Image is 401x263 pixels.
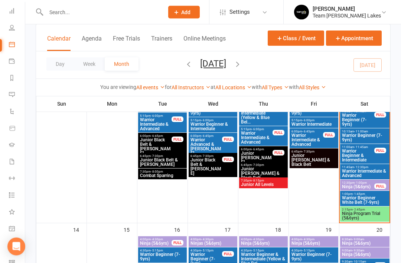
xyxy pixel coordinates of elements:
[291,253,337,262] span: Warrior Beginner (7-9yrs)
[342,253,388,257] span: Ninja (5&6yrs)
[201,155,213,158] span: - 7:30pm
[9,121,26,138] a: Product Sales
[190,135,222,138] span: 6:00pm
[151,155,163,158] span: - 7:30pm
[299,84,326,90] a: All Styles
[291,119,337,122] span: 5:15pm
[252,148,264,151] span: - 6:45pm
[215,84,252,90] a: All Locations
[291,249,337,253] span: 4:30pm
[225,224,238,236] div: 17
[100,84,136,90] strong: You are viewing
[190,249,222,253] span: 4:30pm
[183,35,226,51] button: Online Meetings
[353,193,365,196] span: - 1:45pm
[291,122,337,127] span: Warrior Intermediate
[302,119,314,122] span: - 6:00pm
[342,185,375,189] span: Ninja (5&6yrs)
[241,167,286,180] span: Junior [PERSON_NAME] & Black Belt
[137,96,188,112] th: Tue
[342,130,388,134] span: 10:15am
[124,224,137,236] div: 15
[151,238,163,241] span: - 4:30pm
[342,146,375,149] span: 11:00am
[241,179,286,183] span: 7:30pm
[47,35,71,51] button: Calendar
[289,96,339,112] th: Fri
[313,6,381,12] div: [PERSON_NAME]
[342,193,388,196] span: 1:00pm
[9,221,26,238] a: General attendance kiosk mode
[172,240,183,246] div: FULL
[87,96,137,112] th: Mon
[151,35,172,51] button: Trainers
[252,84,262,90] strong: with
[9,20,26,37] a: People
[222,137,234,142] div: FULL
[201,135,213,138] span: - 6:45pm
[352,238,364,241] span: - 9:00am
[113,35,140,51] button: Free Trials
[140,174,185,178] span: Combat Sparring
[342,169,388,178] span: Warrior Intermediate & Advanced
[291,150,337,154] span: 6:45pm
[9,37,26,54] a: Calendar
[9,71,26,87] a: Reports
[241,128,273,131] span: 5:15pm
[352,249,364,253] span: - 9:30am
[252,128,264,131] span: - 6:00pm
[355,182,367,185] span: - 1:00pm
[354,130,368,134] span: - 11:00am
[313,12,381,19] div: Team [PERSON_NAME] Lakes
[140,158,185,167] span: Junior Black Belt & [PERSON_NAME]
[323,132,335,138] div: FULL
[339,96,390,112] th: Sat
[273,150,284,156] div: FULL
[241,183,286,187] span: Junior All Levels
[140,238,172,241] span: 4:00pm
[326,224,339,236] div: 19
[140,118,172,131] span: Warrior Intermediate & Advanced
[105,57,138,71] button: Month
[342,149,375,163] span: Warrior Beginner & Intermediate
[376,224,390,236] div: 20
[241,151,273,165] span: Junior [PERSON_NAME]
[354,166,368,169] span: - 12:30pm
[174,224,188,236] div: 16
[36,96,87,112] th: Sun
[342,113,375,127] span: Warrior Beginner (7-9yrs)
[190,241,236,246] span: Ninjas (5&6yrs)
[172,84,211,90] a: All Instructors
[291,130,323,134] span: 6:00pm
[294,5,309,20] img: thumb_image1603260965.png
[252,179,264,183] span: - 8:15pm
[190,155,222,158] span: 6:45pm
[342,110,375,113] span: 9:30am
[229,4,250,20] span: Settings
[342,241,388,246] span: Ninja (5&6yrs)
[252,249,264,253] span: - 5:15pm
[342,238,388,241] span: 8:30am
[241,249,286,253] span: 4:30pm
[262,84,289,90] a: All Types
[241,241,286,246] span: Ninja (5&6yrs)
[172,137,183,142] div: FULL
[140,241,172,246] span: Ninja (5&6yrs)
[9,54,26,71] a: Payments
[140,115,172,118] span: 5:15pm
[374,112,386,118] div: FULL
[268,31,324,46] button: Class / Event
[374,148,386,154] div: FULL
[291,241,337,246] span: Ninja (5&6yrs)
[354,146,368,149] span: - 11:45am
[241,164,286,167] span: 6:45pm
[302,249,314,253] span: - 5:15pm
[7,238,25,256] div: Open Intercom Messenger
[151,249,163,253] span: - 5:15pm
[188,96,238,112] th: Wed
[374,184,386,189] div: FULL
[168,6,200,19] button: Add
[302,150,314,154] span: - 7:30pm
[140,155,185,158] span: 6:45pm
[326,31,382,46] button: Appointment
